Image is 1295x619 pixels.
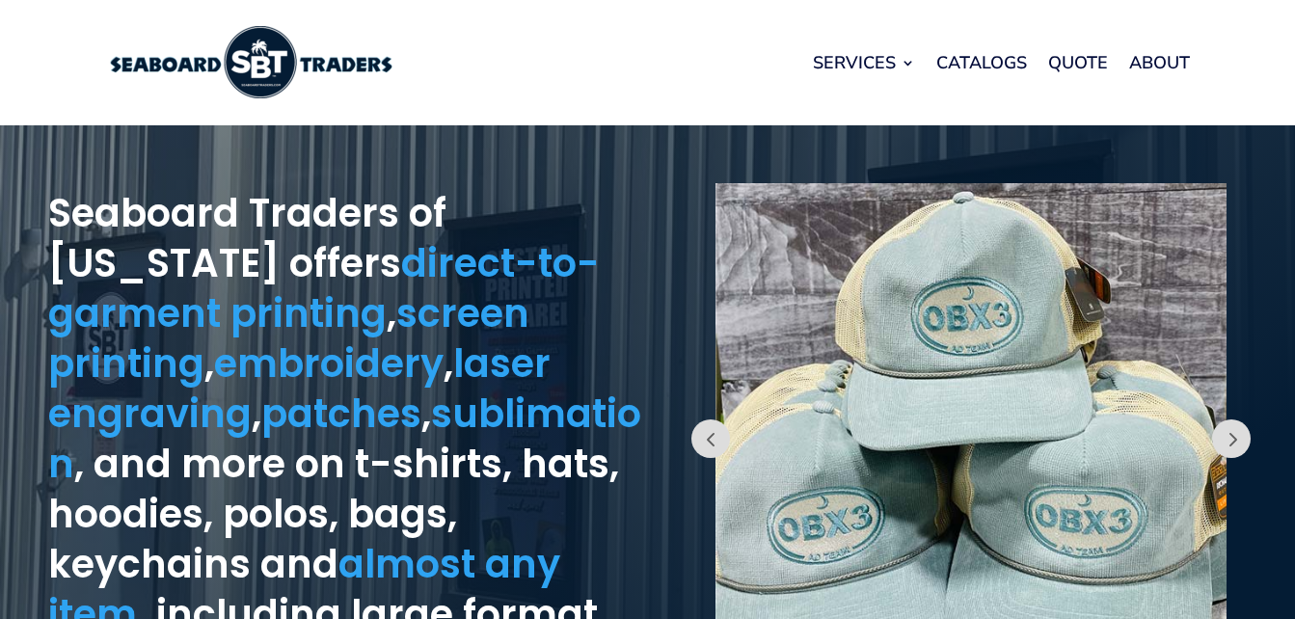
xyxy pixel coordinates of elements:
[48,387,641,491] a: sublimation
[48,336,551,441] a: laser engraving
[214,336,444,390] a: embroidery
[1048,26,1108,99] a: Quote
[48,286,529,390] a: screen printing
[48,236,600,340] a: direct-to-garment printing
[813,26,915,99] a: Services
[1129,26,1190,99] a: About
[1212,419,1251,458] button: Prev
[691,419,730,458] button: Prev
[261,387,421,441] a: patches
[936,26,1027,99] a: Catalogs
